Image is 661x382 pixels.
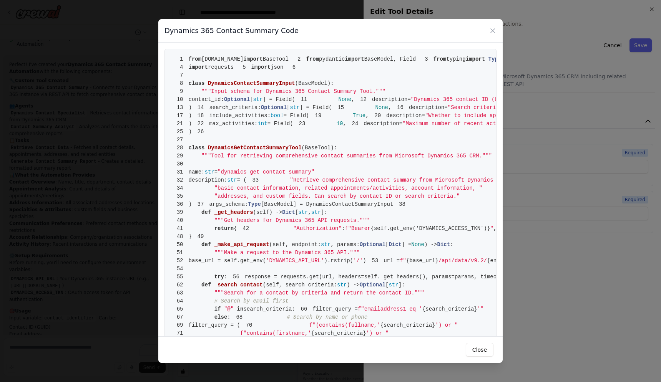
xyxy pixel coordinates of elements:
span: 12 [355,96,372,104]
span: 35 [171,192,189,200]
span: in [237,306,244,312]
span: import [466,56,485,62]
span: Optional [224,96,250,103]
span: , [351,96,354,103]
span: try [214,274,224,280]
span: , [343,121,346,127]
span: {self.get_env( [371,225,416,232]
span: filter_query = [312,306,358,312]
span: Type [488,56,502,62]
span: ( [269,241,272,248]
span: ]: [399,282,405,288]
span: 55 [171,273,189,281]
span: 7 [171,71,189,79]
span: ') or " [435,322,458,328]
span: "addresses, and custom fields. Can search by contact ID or search criteria." [214,193,460,199]
span: 'DYNAMICS_ACCESS_TKN' [416,225,483,232]
span: contact_id: [189,96,224,103]
span: 68 [231,313,248,321]
span: base_url = self.get_env( [189,258,266,264]
span: 71 [171,329,189,337]
span: 1 [171,55,189,63]
span: str [290,104,299,111]
span: "Retrieve comprehensive contact summary from Microsoft Dynamics 365 CRM including " [290,177,558,183]
span: description= [386,112,425,119]
span: 56 [227,273,245,281]
span: 22 [192,120,209,128]
span: 49 [192,233,209,241]
span: '" [477,306,484,312]
span: """Input schema for Dynamics 365 Contact Summary Tool.""" [201,88,385,94]
span: import [189,64,208,70]
span: """Tool for retrieving comprehensive contact summaries from Microsoft Dynamics 365 CRM.""" [201,153,492,159]
span: 67 [171,313,189,321]
span: ) [171,104,192,111]
span: 13 [171,104,189,112]
span: 5 [234,63,251,71]
span: ) [171,201,192,207]
span: 10 [337,121,343,127]
span: : [224,274,227,280]
span: def [201,209,211,215]
span: class [189,145,205,151]
span: 40 [171,217,189,225]
span: """Make a request to the Dynamics 365 API.""" [214,250,360,256]
span: ) [171,129,192,135]
span: ): [330,145,337,151]
span: None [339,96,352,103]
span: 14 [192,104,209,112]
span: 63 [171,289,189,297]
span: self, endpoint: [272,241,321,248]
span: 19 [309,112,327,120]
span: , [365,112,369,119]
span: ): [327,80,334,86]
span: "Whether to include appointments and activities in the summary" [425,112,628,119]
span: 28 [171,144,189,152]
span: "@" [224,306,234,312]
span: 70 [240,321,258,329]
span: 3 [416,55,433,63]
span: f"emailaddress1 eq ' [358,306,422,312]
span: 53 [366,257,384,265]
span: Dict [282,209,295,215]
span: [ [295,209,298,215]
span: filter_query = ( [171,322,240,328]
span: "dynamics_get_contact_summary" [218,169,314,175]
span: 66 [295,305,313,313]
span: url = [384,258,400,264]
span: """Get headers for Dynamics 365 API requests.""" [214,217,369,223]
span: 65 [171,305,189,313]
span: ( [263,282,266,288]
span: 52 [171,257,189,265]
span: BaseTool [263,56,289,62]
span: 23 [293,120,311,128]
span: 10 [171,96,189,104]
span: response = requests.get(url, headers=self._get_headers(), params=params, timeout= [245,274,507,280]
span: 17 [171,112,189,120]
span: typing [446,56,465,62]
span: [ [385,282,389,288]
span: from [189,56,202,62]
span: 18 [192,112,209,120]
span: from [433,56,447,62]
span: str [298,209,308,215]
span: ') or " [366,330,389,336]
span: max_activities: [209,121,257,127]
span: import [243,56,262,62]
span: requests [208,64,234,70]
span: description= [364,121,402,127]
span: args_schema: [209,201,248,207]
span: class [189,80,205,86]
span: ] = Field( [300,104,332,111]
span: search_criteria: [209,104,261,111]
span: 64 [171,297,189,305]
span: # Search by name or phone [287,314,367,320]
span: str [337,282,347,288]
span: 29 [171,152,189,160]
span: ] = [402,241,411,248]
span: : [450,241,453,248]
span: ( [295,80,298,86]
span: = Field( [267,121,293,127]
span: str [311,209,321,215]
span: 6 [284,63,301,71]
